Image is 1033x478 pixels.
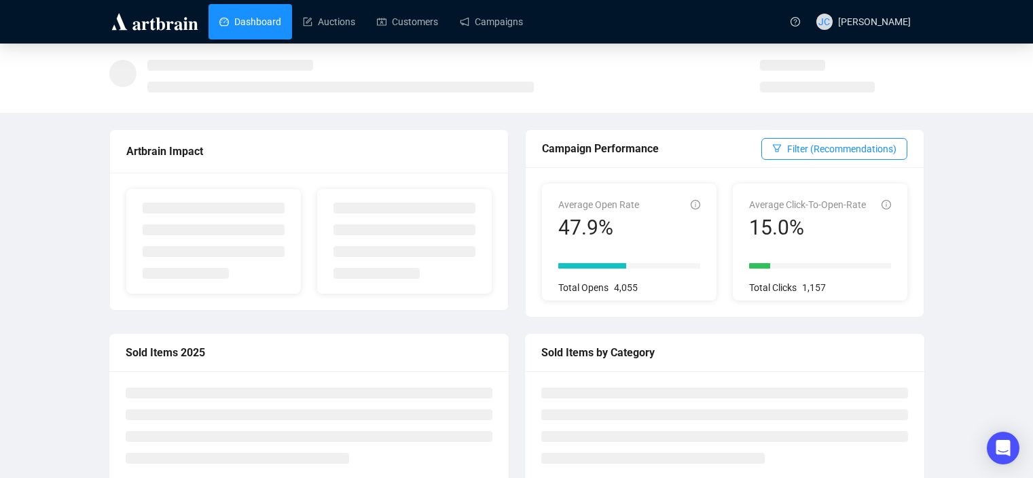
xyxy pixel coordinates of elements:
span: info-circle [691,200,700,209]
a: Campaigns [460,4,523,39]
span: [PERSON_NAME] [838,16,911,27]
span: Total Opens [558,282,609,293]
div: Open Intercom Messenger [987,432,1019,464]
span: Average Open Rate [558,199,639,210]
span: filter [772,143,782,153]
a: Auctions [303,4,355,39]
a: Dashboard [219,4,281,39]
div: 47.9% [558,215,639,241]
img: logo [109,11,200,33]
span: question-circle [791,17,800,27]
div: Campaign Performance [542,140,761,157]
span: info-circle [882,200,891,209]
div: 15.0% [749,215,866,241]
span: Total Clicks [749,282,797,293]
span: 4,055 [614,282,638,293]
span: JC [818,14,830,29]
div: Sold Items 2025 [126,344,492,361]
a: Customers [377,4,438,39]
div: Sold Items by Category [541,344,908,361]
span: Average Click-To-Open-Rate [749,199,866,210]
div: Artbrain Impact [126,143,492,160]
button: Filter (Recommendations) [761,138,907,160]
span: 1,157 [802,282,826,293]
span: Filter (Recommendations) [787,141,896,156]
